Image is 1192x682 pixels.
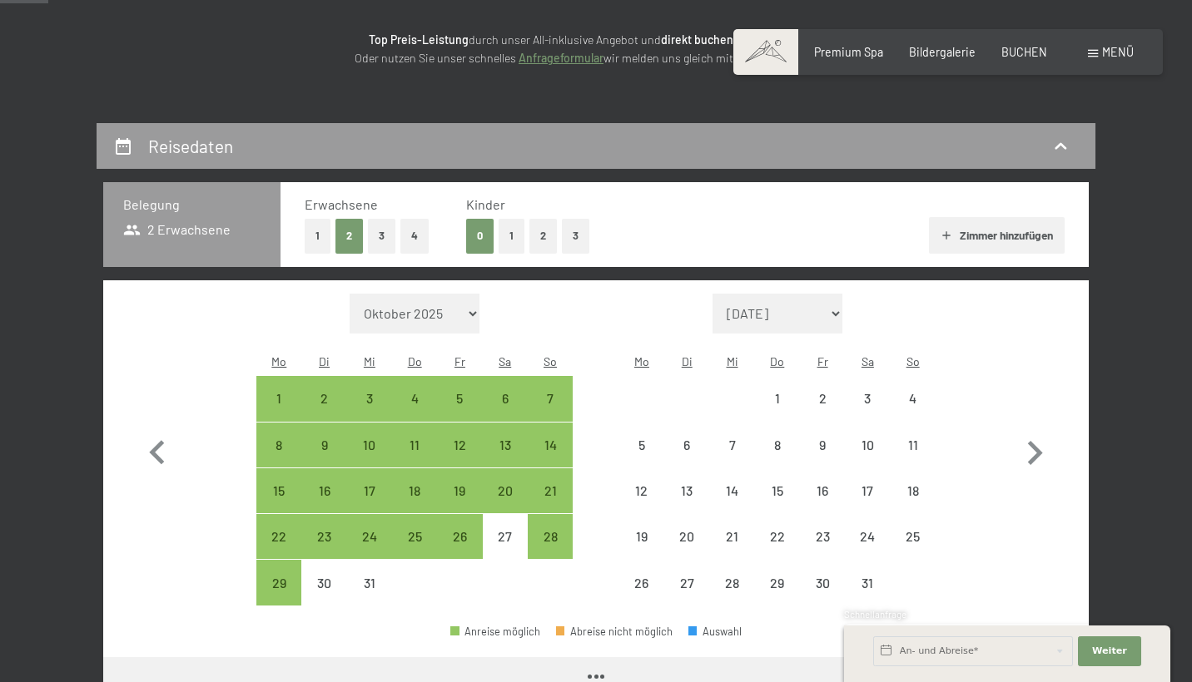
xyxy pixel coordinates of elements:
[891,423,936,467] div: Anreise nicht möglich
[258,392,300,433] div: 1
[484,484,526,526] div: 20
[892,392,934,433] div: 4
[664,468,709,513] div: Anreise nicht möglich
[709,468,754,513] div: Wed Jan 14 2026
[755,514,800,559] div: Anreise nicht möglich
[347,560,392,605] div: Anreise nicht möglich
[335,219,363,253] button: 2
[619,468,664,513] div: Mon Jan 12 2026
[301,423,346,467] div: Tue Dec 09 2025
[437,514,482,559] div: Fri Dec 26 2025
[664,514,709,559] div: Tue Jan 20 2026
[347,376,392,421] div: Wed Dec 03 2025
[529,392,571,433] div: 7
[619,560,664,605] div: Anreise nicht möglich
[709,514,754,559] div: Wed Jan 21 2026
[1011,294,1059,606] button: Nächster Monat
[621,576,663,618] div: 26
[392,376,437,421] div: Thu Dec 04 2025
[483,468,528,513] div: Sat Dec 20 2025
[711,576,752,618] div: 28
[619,514,664,559] div: Anreise nicht möglich
[528,468,573,513] div: Sun Dec 21 2025
[891,468,936,513] div: Sun Jan 18 2026
[891,514,936,559] div: Sun Jan 25 2026
[349,484,390,526] div: 17
[303,438,345,480] div: 9
[800,468,845,513] div: Fri Jan 16 2026
[437,468,482,513] div: Anreise möglich
[123,220,231,239] span: 2 Erwachsene
[757,576,798,618] div: 29
[664,468,709,513] div: Tue Jan 13 2026
[529,219,557,253] button: 2
[394,438,435,480] div: 11
[845,423,890,467] div: Sat Jan 10 2026
[484,438,526,480] div: 13
[755,423,800,467] div: Thu Jan 08 2026
[392,468,437,513] div: Anreise möglich
[757,392,798,433] div: 1
[1078,636,1141,666] button: Weiter
[619,423,664,467] div: Anreise nicht möglich
[847,576,888,618] div: 31
[305,196,378,212] span: Erwachsene
[484,392,526,433] div: 6
[303,484,345,526] div: 16
[439,392,480,433] div: 5
[709,423,754,467] div: Wed Jan 07 2026
[256,423,301,467] div: Mon Dec 08 2025
[133,294,181,606] button: Vorheriger Monat
[466,196,505,212] span: Kinder
[483,514,528,559] div: Sat Dec 27 2025
[148,136,233,156] h2: Reisedaten
[529,438,571,480] div: 14
[347,423,392,467] div: Anreise möglich
[664,423,709,467] div: Tue Jan 06 2026
[349,438,390,480] div: 10
[483,376,528,421] div: Anreise möglich
[368,219,395,253] button: 3
[392,423,437,467] div: Anreise möglich
[528,376,573,421] div: Sun Dec 07 2025
[727,354,738,368] abbr: Mittwoch
[305,219,330,253] button: 1
[845,468,890,513] div: Sat Jan 17 2026
[349,392,390,433] div: 3
[845,514,890,559] div: Sat Jan 24 2026
[891,376,936,421] div: Sun Jan 04 2026
[802,438,843,480] div: 9
[711,438,752,480] div: 7
[450,626,540,637] div: Anreise möglich
[847,484,888,526] div: 17
[256,376,301,421] div: Mon Dec 01 2025
[621,484,663,526] div: 12
[271,354,286,368] abbr: Montag
[256,514,301,559] div: Mon Dec 22 2025
[349,576,390,618] div: 31
[528,423,573,467] div: Anreise möglich
[892,484,934,526] div: 18
[755,560,800,605] div: Thu Jan 29 2026
[439,530,480,571] div: 26
[619,560,664,605] div: Mon Jan 26 2026
[757,530,798,571] div: 22
[483,468,528,513] div: Anreise möglich
[709,560,754,605] div: Anreise nicht möglich
[891,376,936,421] div: Anreise nicht möglich
[301,376,346,421] div: Tue Dec 02 2025
[755,468,800,513] div: Anreise nicht möglich
[408,354,422,368] abbr: Donnerstag
[301,560,346,605] div: Tue Dec 30 2025
[483,423,528,467] div: Sat Dec 13 2025
[556,626,673,637] div: Abreise nicht möglich
[258,484,300,526] div: 15
[347,468,392,513] div: Wed Dec 17 2025
[319,354,330,368] abbr: Dienstag
[664,560,709,605] div: Anreise nicht möglich
[845,376,890,421] div: Anreise nicht möglich
[437,376,482,421] div: Fri Dec 05 2025
[347,423,392,467] div: Wed Dec 10 2025
[364,354,375,368] abbr: Mittwoch
[392,514,437,559] div: Thu Dec 25 2025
